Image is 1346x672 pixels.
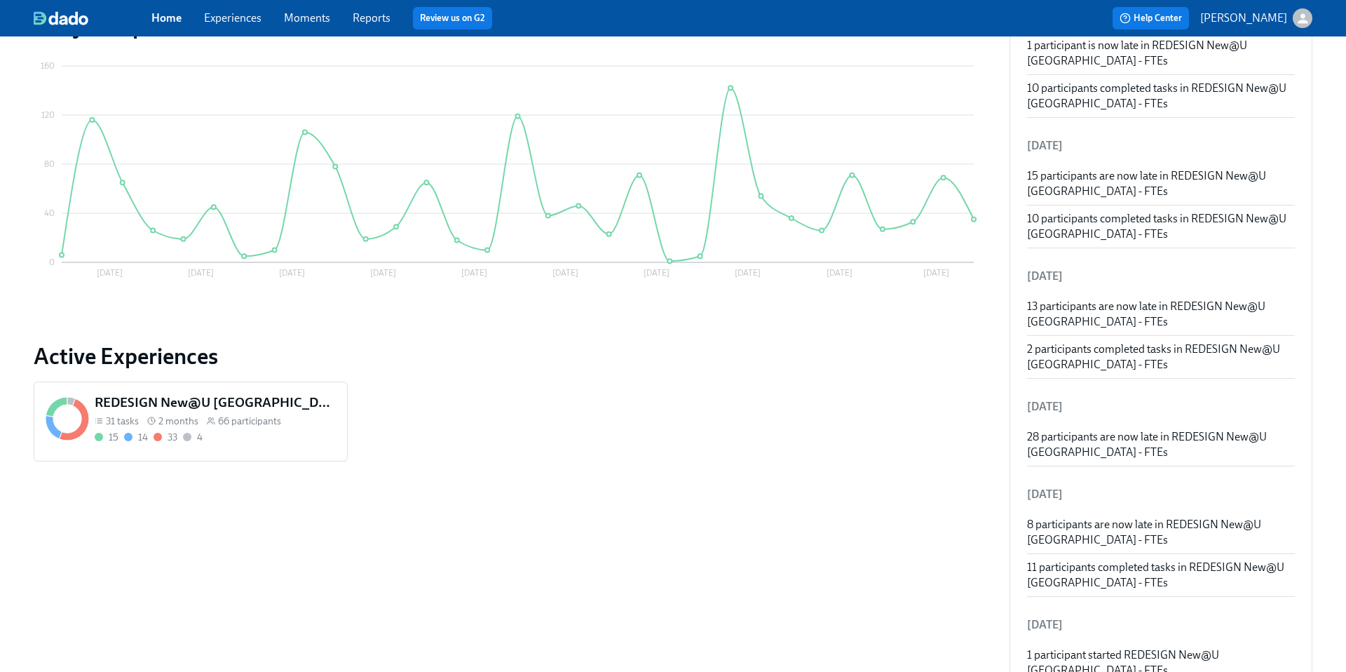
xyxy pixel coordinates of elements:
[49,257,55,267] tspan: 0
[1027,299,1295,330] div: 13 participants are now late in REDESIGN New@U [GEOGRAPHIC_DATA] - FTEs
[1027,608,1295,642] li: [DATE]
[218,415,281,428] span: 66 participants
[735,268,761,278] tspan: [DATE]
[420,11,485,25] a: Review us on G2
[1200,8,1312,28] button: [PERSON_NAME]
[644,268,669,278] tspan: [DATE]
[95,431,118,444] div: Completed all due tasks
[188,268,214,278] tspan: [DATE]
[413,7,492,29] button: Review us on G2
[370,268,396,278] tspan: [DATE]
[44,208,55,218] tspan: 40
[1027,517,1295,548] div: 8 participants are now late in REDESIGN New@U [GEOGRAPHIC_DATA] - FTEs
[41,110,55,120] tspan: 120
[197,431,203,444] div: 4
[154,431,177,444] div: With overdue tasks
[183,431,203,444] div: Not started
[1113,7,1189,29] button: Help Center
[923,268,949,278] tspan: [DATE]
[1027,168,1295,199] div: 15 participants are now late in REDESIGN New@U [GEOGRAPHIC_DATA] - FTEs
[1027,211,1295,242] div: 10 participants completed tasks in REDESIGN New@U [GEOGRAPHIC_DATA] - FTEs
[1027,38,1295,69] div: 1 participant is now late in REDESIGN New@U [GEOGRAPHIC_DATA] - FTEs
[1200,11,1287,26] p: [PERSON_NAME]
[279,268,305,278] tspan: [DATE]
[1027,129,1295,163] li: [DATE]
[106,415,139,428] span: 31 tasks
[44,159,55,169] tspan: 80
[461,268,487,278] tspan: [DATE]
[95,394,336,412] h5: REDESIGN New@U [GEOGRAPHIC_DATA] - FTEs
[1027,390,1295,424] li: [DATE]
[1027,429,1295,460] div: 28 participants are now late in REDESIGN New@U [GEOGRAPHIC_DATA] - FTEs
[552,268,578,278] tspan: [DATE]
[34,382,348,462] a: REDESIGN New@U [GEOGRAPHIC_DATA] - FTEs31 tasks 2 months66 participants1514334
[158,415,198,428] span: 2 months
[1027,560,1295,591] div: 11 participants completed tasks in REDESIGN New@U [GEOGRAPHIC_DATA] - FTEs
[34,11,88,25] img: dado
[34,11,151,25] a: dado
[34,342,987,370] a: Active Experiences
[109,431,118,444] div: 15
[827,268,852,278] tspan: [DATE]
[168,431,177,444] div: 33
[1027,81,1295,112] div: 10 participants completed tasks in REDESIGN New@U [GEOGRAPHIC_DATA] - FTEs
[1027,342,1295,372] div: 2 participants completed tasks in REDESIGN New@U [GEOGRAPHIC_DATA] - FTEs
[1027,260,1295,293] li: [DATE]
[1027,478,1295,511] li: [DATE]
[151,11,182,25] a: Home
[1120,11,1182,25] span: Help Center
[97,268,123,278] tspan: [DATE]
[41,61,55,71] tspan: 160
[284,11,330,25] a: Moments
[138,431,148,444] div: 14
[124,431,148,444] div: On time with open tasks
[353,11,390,25] a: Reports
[204,11,261,25] a: Experiences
